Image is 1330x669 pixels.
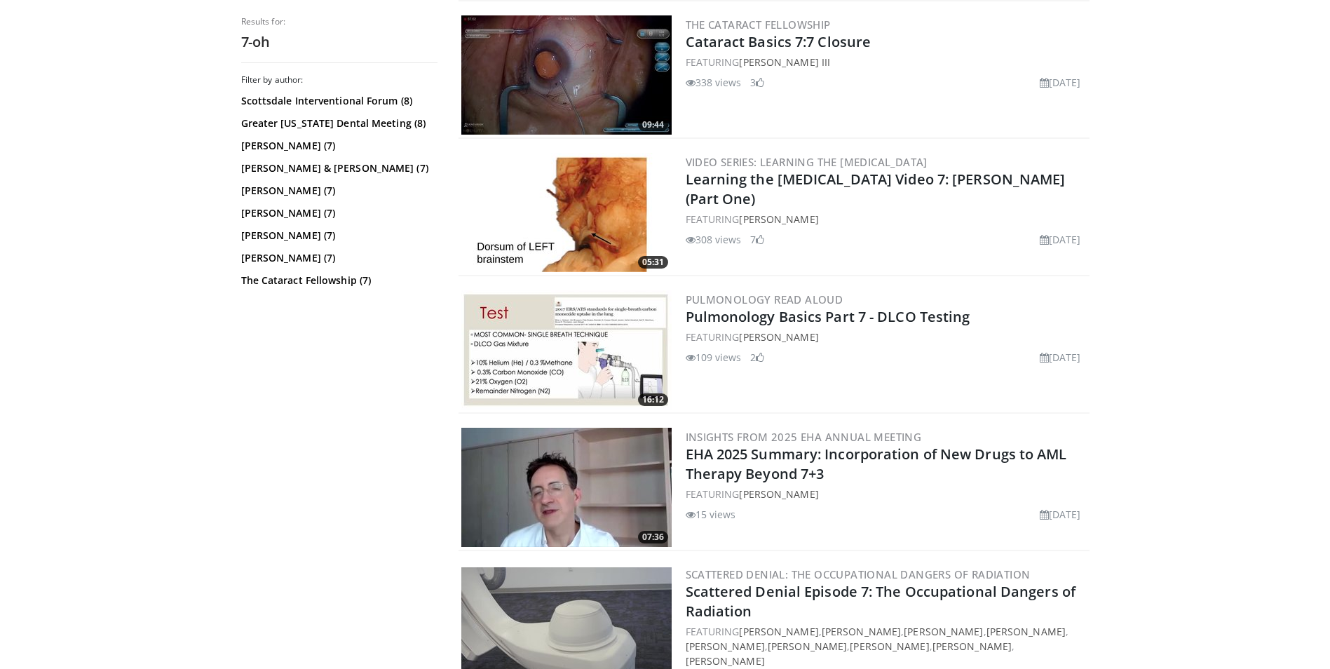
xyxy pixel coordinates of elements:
a: 07:36 [461,428,672,547]
a: [PERSON_NAME] [739,212,818,226]
a: [PERSON_NAME] [739,487,818,501]
a: [PERSON_NAME] (7) [241,229,434,243]
li: 2 [750,350,764,365]
li: 338 views [686,75,742,90]
li: 7 [750,232,764,247]
a: [PERSON_NAME] [686,654,765,668]
a: [PERSON_NAME] (7) [241,184,434,198]
div: FEATURING [686,55,1087,69]
a: Scottsdale Interventional Forum (8) [241,94,434,108]
a: 09:44 [461,15,672,135]
a: [PERSON_NAME] (7) [241,251,434,265]
a: [PERSON_NAME] [768,640,847,653]
a: Learning the [MEDICAL_DATA] Video 7: [PERSON_NAME] (Part One) [686,170,1066,208]
span: 05:31 [638,256,668,269]
img: fce591fd-ff5c-407e-91a5-e90808a2197a.300x170_q85_crop-smart_upscale.jpg [461,428,672,547]
div: FEATURING , , , , , , , , [686,624,1087,668]
a: EHA 2025 Summary: Incorporation of New Drugs to AML Therapy Beyond 7+3 [686,445,1067,483]
li: 15 views [686,507,736,522]
a: [PERSON_NAME] [739,625,818,638]
a: [PERSON_NAME] [850,640,929,653]
a: Pulmonology Read Aloud [686,292,843,306]
a: Scattered Denial Episode 7: The Occupational Dangers of Radiation [686,582,1076,621]
img: 55887656-b1c6-4d0a-af4b-882ed1d0c373.300x170_q85_crop-smart_upscale.jpg [461,153,672,272]
a: [PERSON_NAME] [932,640,1012,653]
a: Pulmonology Basics Part 7 - DLCO Testing [686,307,970,326]
a: Cataract Basics 7:7 Closure [686,32,871,51]
a: [PERSON_NAME] & [PERSON_NAME] (7) [241,161,434,175]
span: 09:44 [638,119,668,131]
a: 05:31 [461,153,672,272]
img: 56956baf-232e-4e2b-be0f-ff9ffdaffbaf.300x170_q85_crop-smart_upscale.jpg [461,15,672,135]
a: [PERSON_NAME] (7) [241,206,434,220]
li: [DATE] [1040,75,1081,90]
a: The Cataract Fellowship [686,18,831,32]
a: The Cataract Fellowship (7) [241,273,434,288]
li: [DATE] [1040,232,1081,247]
img: 0db25d74-2213-47d7-86a3-434b73b89d09.300x170_q85_crop-smart_upscale.jpg [461,290,672,410]
a: [PERSON_NAME] [686,640,765,653]
span: 07:36 [638,531,668,543]
a: Scattered Denial: The Occupational Dangers of Radiation [686,567,1031,581]
a: Greater [US_STATE] Dental Meeting (8) [241,116,434,130]
div: FEATURING [686,212,1087,227]
a: [PERSON_NAME] Iii [739,55,830,69]
div: FEATURING [686,487,1087,501]
li: 109 views [686,350,742,365]
a: [PERSON_NAME] [904,625,983,638]
li: [DATE] [1040,507,1081,522]
h3: Filter by author: [241,74,437,86]
a: [PERSON_NAME] [739,330,818,344]
li: 308 views [686,232,742,247]
a: Insights from 2025 EHA Annual Meeting [686,430,922,444]
a: [PERSON_NAME] [822,625,901,638]
a: Video Series: Learning the [MEDICAL_DATA] [686,155,928,169]
div: FEATURING [686,330,1087,344]
a: 16:12 [461,290,672,410]
a: [PERSON_NAME] [986,625,1066,638]
h2: 7-oh [241,33,437,51]
span: 16:12 [638,393,668,406]
li: [DATE] [1040,350,1081,365]
a: [PERSON_NAME] (7) [241,139,434,153]
p: Results for: [241,16,437,27]
li: 3 [750,75,764,90]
